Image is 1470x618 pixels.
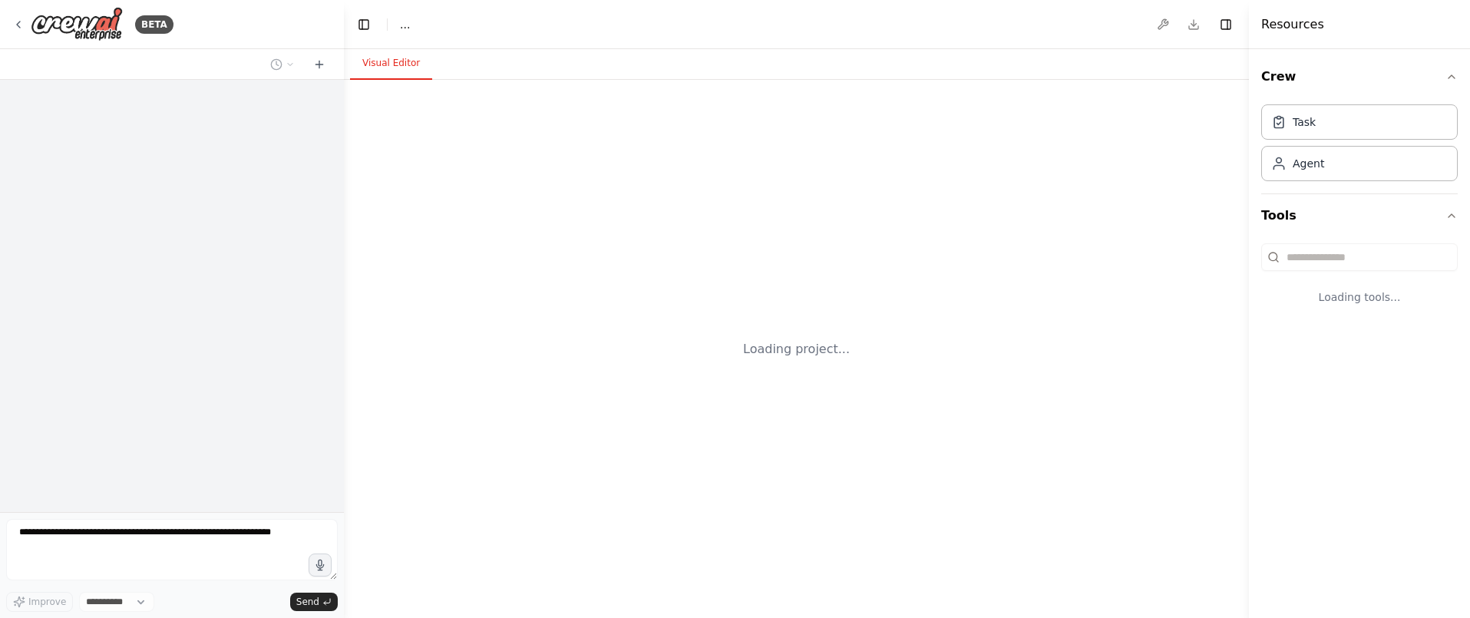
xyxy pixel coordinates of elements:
[31,7,123,41] img: Logo
[400,17,410,32] nav: breadcrumb
[307,55,332,74] button: Start a new chat
[1261,55,1458,98] button: Crew
[1261,98,1458,193] div: Crew
[1293,156,1324,171] div: Agent
[350,48,432,80] button: Visual Editor
[1261,277,1458,317] div: Loading tools...
[400,17,410,32] span: ...
[1215,14,1237,35] button: Hide right sidebar
[743,340,850,359] div: Loading project...
[353,14,375,35] button: Hide left sidebar
[296,596,319,608] span: Send
[1261,194,1458,237] button: Tools
[1261,15,1324,34] h4: Resources
[1293,114,1316,130] div: Task
[290,593,338,611] button: Send
[309,554,332,577] button: Click to speak your automation idea
[6,592,73,612] button: Improve
[264,55,301,74] button: Switch to previous chat
[28,596,66,608] span: Improve
[1261,237,1458,329] div: Tools
[135,15,173,34] div: BETA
